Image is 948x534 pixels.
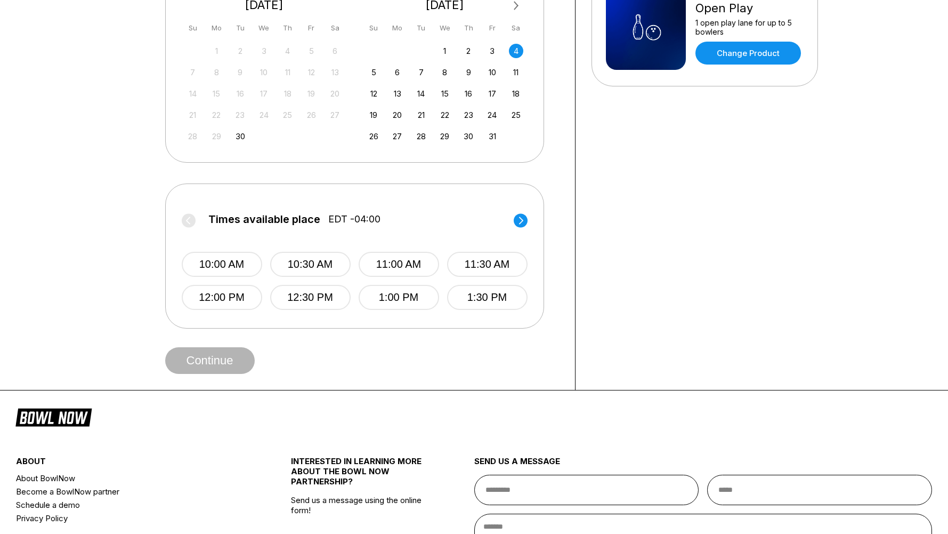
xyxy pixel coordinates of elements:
[485,65,499,79] div: Choose Friday, October 10th, 2025
[509,21,523,35] div: Sa
[509,108,523,122] div: Choose Saturday, October 25th, 2025
[390,86,404,101] div: Choose Monday, October 13th, 2025
[328,86,342,101] div: Not available Saturday, September 20th, 2025
[304,86,319,101] div: Not available Friday, September 19th, 2025
[437,21,452,35] div: We
[270,252,351,277] button: 10:30 AM
[367,21,381,35] div: Su
[257,21,271,35] div: We
[437,108,452,122] div: Choose Wednesday, October 22nd, 2025
[208,213,320,225] span: Times available place
[509,44,523,58] div: Choose Saturday, October 4th, 2025
[695,18,804,36] div: 1 open play lane for up to 5 bowlers
[367,108,381,122] div: Choose Sunday, October 19th, 2025
[233,44,247,58] div: Not available Tuesday, September 2nd, 2025
[365,43,525,144] div: month 2025-10
[437,129,452,144] div: Choose Wednesday, October 29th, 2025
[257,65,271,79] div: Not available Wednesday, September 10th, 2025
[280,86,295,101] div: Not available Thursday, September 18th, 2025
[280,108,295,122] div: Not available Thursday, September 25th, 2025
[209,108,224,122] div: Not available Monday, September 22nd, 2025
[209,86,224,101] div: Not available Monday, September 15th, 2025
[437,44,452,58] div: Choose Wednesday, October 1st, 2025
[304,21,319,35] div: Fr
[461,44,476,58] div: Choose Thursday, October 2nd, 2025
[414,108,428,122] div: Choose Tuesday, October 21st, 2025
[185,21,200,35] div: Su
[16,456,245,472] div: about
[280,21,295,35] div: Th
[485,108,499,122] div: Choose Friday, October 24th, 2025
[461,21,476,35] div: Th
[16,512,245,525] a: Privacy Policy
[257,44,271,58] div: Not available Wednesday, September 3rd, 2025
[233,86,247,101] div: Not available Tuesday, September 16th, 2025
[233,108,247,122] div: Not available Tuesday, September 23rd, 2025
[485,44,499,58] div: Choose Friday, October 3rd, 2025
[461,86,476,101] div: Choose Thursday, October 16th, 2025
[485,86,499,101] div: Choose Friday, October 17th, 2025
[328,108,342,122] div: Not available Saturday, September 27th, 2025
[257,86,271,101] div: Not available Wednesday, September 17th, 2025
[359,285,439,310] button: 1:00 PM
[367,86,381,101] div: Choose Sunday, October 12th, 2025
[390,21,404,35] div: Mo
[695,1,804,15] div: Open Play
[280,65,295,79] div: Not available Thursday, September 11th, 2025
[359,252,439,277] button: 11:00 AM
[367,65,381,79] div: Choose Sunday, October 5th, 2025
[390,129,404,144] div: Choose Monday, October 27th, 2025
[485,129,499,144] div: Choose Friday, October 31st, 2025
[461,65,476,79] div: Choose Thursday, October 9th, 2025
[182,285,262,310] button: 12:00 PM
[280,44,295,58] div: Not available Thursday, September 4th, 2025
[509,86,523,101] div: Choose Saturday, October 18th, 2025
[270,285,351,310] button: 12:30 PM
[328,65,342,79] div: Not available Saturday, September 13th, 2025
[16,485,245,498] a: Become a BowlNow partner
[209,65,224,79] div: Not available Monday, September 8th, 2025
[390,108,404,122] div: Choose Monday, October 20th, 2025
[209,129,224,144] div: Not available Monday, September 29th, 2025
[16,472,245,485] a: About BowlNow
[328,213,380,225] span: EDT -04:00
[447,252,528,277] button: 11:30 AM
[304,44,319,58] div: Not available Friday, September 5th, 2025
[414,129,428,144] div: Choose Tuesday, October 28th, 2025
[185,108,200,122] div: Not available Sunday, September 21st, 2025
[414,21,428,35] div: Tu
[474,456,933,475] div: send us a message
[233,65,247,79] div: Not available Tuesday, September 9th, 2025
[257,108,271,122] div: Not available Wednesday, September 24th, 2025
[390,65,404,79] div: Choose Monday, October 6th, 2025
[461,108,476,122] div: Choose Thursday, October 23rd, 2025
[209,44,224,58] div: Not available Monday, September 1st, 2025
[328,44,342,58] div: Not available Saturday, September 6th, 2025
[182,252,262,277] button: 10:00 AM
[461,129,476,144] div: Choose Thursday, October 30th, 2025
[185,65,200,79] div: Not available Sunday, September 7th, 2025
[447,285,528,310] button: 1:30 PM
[367,129,381,144] div: Choose Sunday, October 26th, 2025
[485,21,499,35] div: Fr
[209,21,224,35] div: Mo
[414,86,428,101] div: Choose Tuesday, October 14th, 2025
[184,43,344,144] div: month 2025-09
[304,108,319,122] div: Not available Friday, September 26th, 2025
[328,21,342,35] div: Sa
[185,86,200,101] div: Not available Sunday, September 14th, 2025
[291,456,428,495] div: INTERESTED IN LEARNING MORE ABOUT THE BOWL NOW PARTNERSHIP?
[695,42,801,65] a: Change Product
[304,65,319,79] div: Not available Friday, September 12th, 2025
[16,498,245,512] a: Schedule a demo
[185,129,200,144] div: Not available Sunday, September 28th, 2025
[437,86,452,101] div: Choose Wednesday, October 15th, 2025
[509,65,523,79] div: Choose Saturday, October 11th, 2025
[437,65,452,79] div: Choose Wednesday, October 8th, 2025
[233,129,247,144] div: Choose Tuesday, September 30th, 2025
[414,65,428,79] div: Choose Tuesday, October 7th, 2025
[233,21,247,35] div: Tu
